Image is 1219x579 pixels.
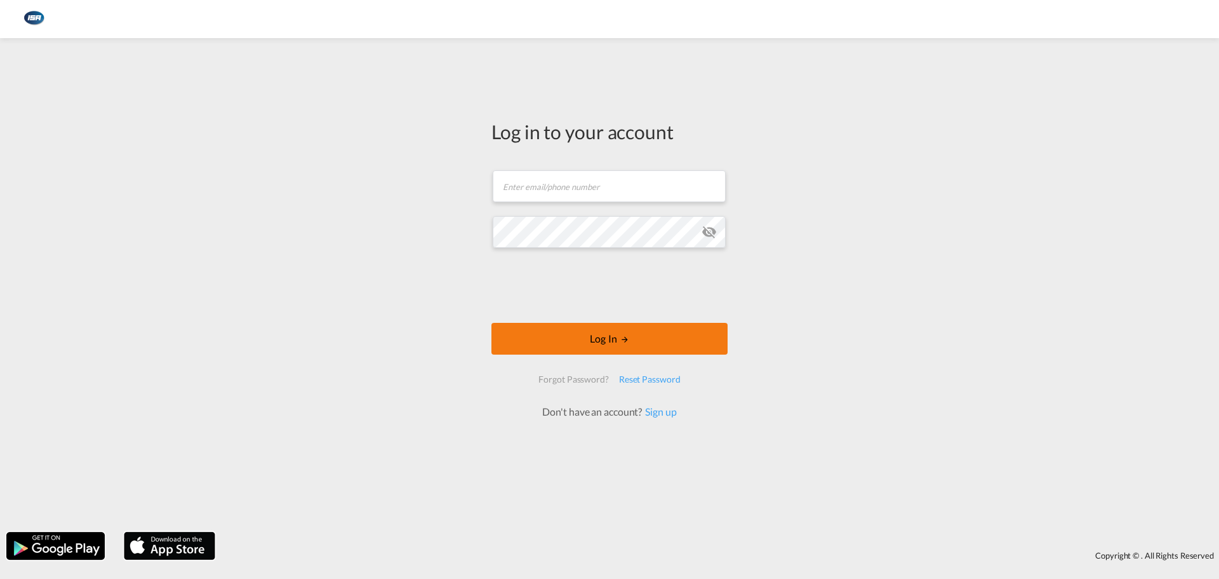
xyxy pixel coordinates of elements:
button: LOGIN [491,323,728,355]
img: apple.png [123,531,216,561]
a: Sign up [642,405,676,418]
div: Reset Password [614,368,686,391]
img: google.png [5,531,106,561]
div: Forgot Password? [533,368,613,391]
div: Don't have an account? [528,405,690,419]
md-icon: icon-eye-off [702,224,717,240]
div: Log in to your account [491,118,728,145]
iframe: reCAPTCHA [513,261,706,310]
div: Copyright © . All Rights Reserved [222,545,1219,566]
input: Enter email/phone number [493,170,726,202]
img: 1aa151c0c08011ec8d6f413816f9a227.png [19,5,48,34]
